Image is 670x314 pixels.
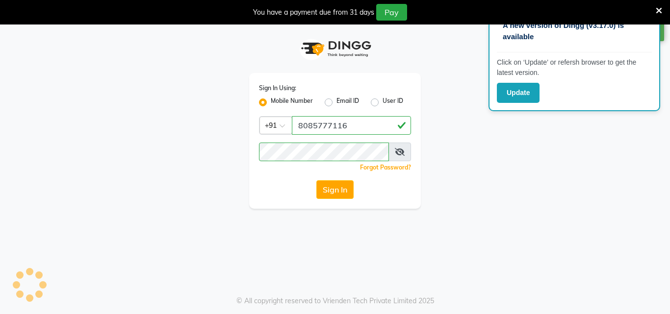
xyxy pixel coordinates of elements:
button: Update [497,83,540,103]
input: Username [259,143,389,161]
p: Click on ‘Update’ or refersh browser to get the latest version. [497,57,652,78]
div: You have a payment due from 31 days [253,7,374,18]
input: Username [292,116,411,135]
label: User ID [383,97,403,108]
a: Forgot Password? [360,164,411,171]
button: Sign In [316,180,354,199]
button: Pay [376,4,407,21]
label: Sign In Using: [259,84,296,93]
label: Mobile Number [271,97,313,108]
img: logo1.svg [296,34,374,63]
label: Email ID [336,97,359,108]
p: A new version of Dingg (v3.17.0) is available [503,20,646,42]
